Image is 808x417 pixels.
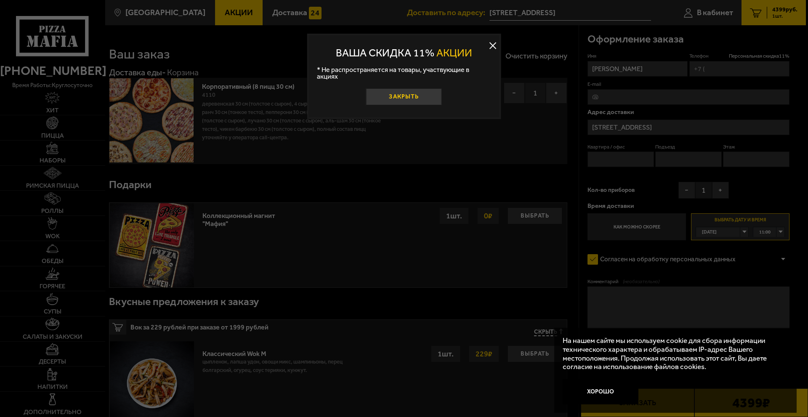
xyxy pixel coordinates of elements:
[366,88,442,105] button: Закрыть
[317,66,491,80] p: * Не распространяется на товары, участвующие в акциях
[563,336,783,371] p: На нашем сайте мы используем cookie для сбора информации технического характера и обрабатываем IP...
[321,48,487,58] h2: Ваша скидка 11%
[436,47,472,59] a: АКЦИИ
[563,379,638,404] button: Хорошо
